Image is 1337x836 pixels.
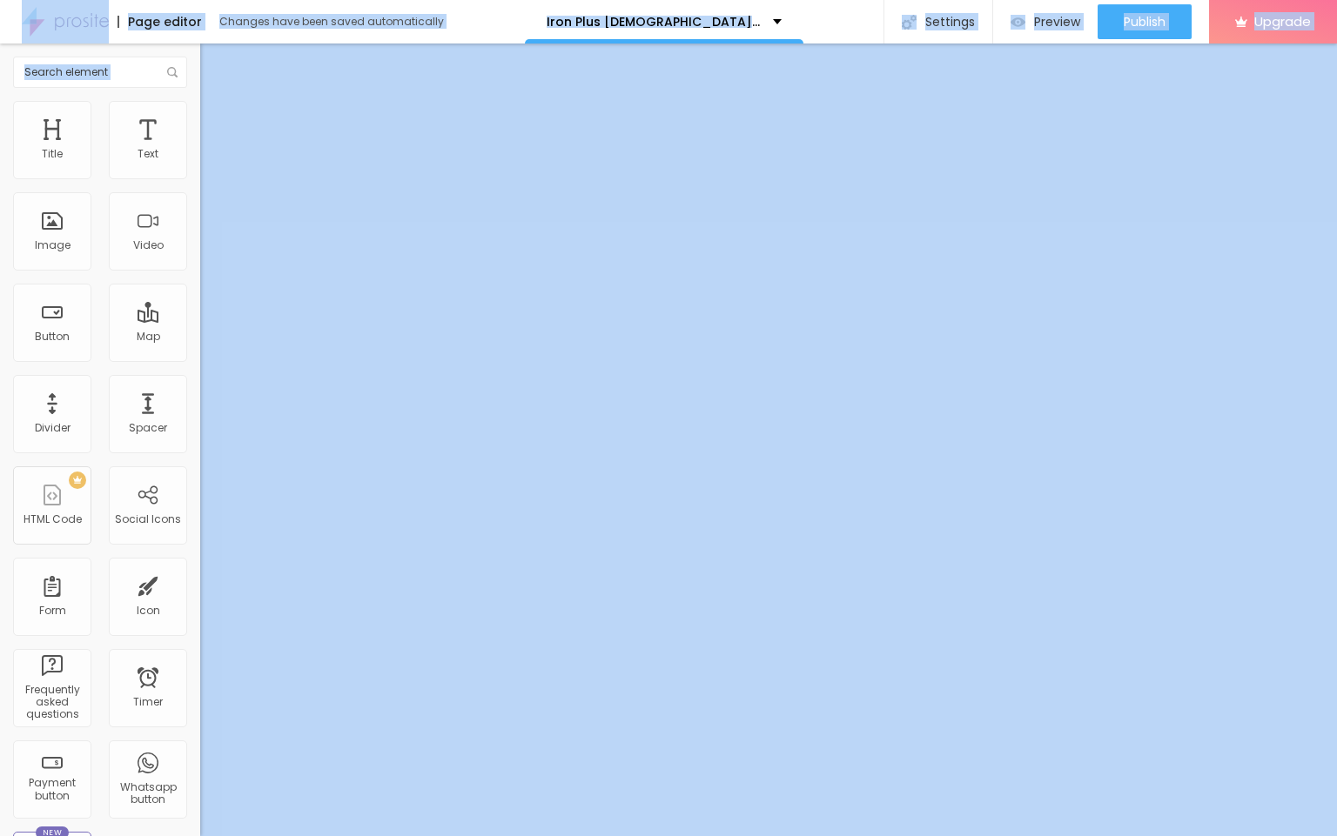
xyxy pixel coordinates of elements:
[137,605,160,617] div: Icon
[1098,4,1192,39] button: Publish
[129,422,167,434] div: Spacer
[137,331,160,343] div: Map
[1124,15,1166,29] span: Publish
[13,57,187,88] input: Search element
[39,605,66,617] div: Form
[24,513,82,525] div: HTML Code
[1254,14,1311,29] span: Upgrade
[17,684,86,721] div: Frequently asked questions
[113,781,182,806] div: Whatsapp button
[17,777,86,802] div: Payment button
[118,16,202,28] div: Page editor
[35,331,70,343] div: Button
[902,15,917,30] img: Icone
[133,239,164,251] div: Video
[1034,15,1080,29] span: Preview
[547,16,760,28] p: Iron Plus [DEMOGRAPHIC_DATA][MEDICAL_DATA] [MEDICAL_DATA]
[993,4,1098,39] button: Preview
[1011,15,1025,30] img: view-1.svg
[35,239,71,251] div: Image
[200,43,1337,836] iframe: Editor
[115,513,181,525] div: Social Icons
[35,422,71,434] div: Divider
[167,67,178,77] img: Icone
[133,696,163,708] div: Timer
[42,148,63,160] div: Title
[138,148,158,160] div: Text
[219,17,444,27] div: Changes have been saved automatically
